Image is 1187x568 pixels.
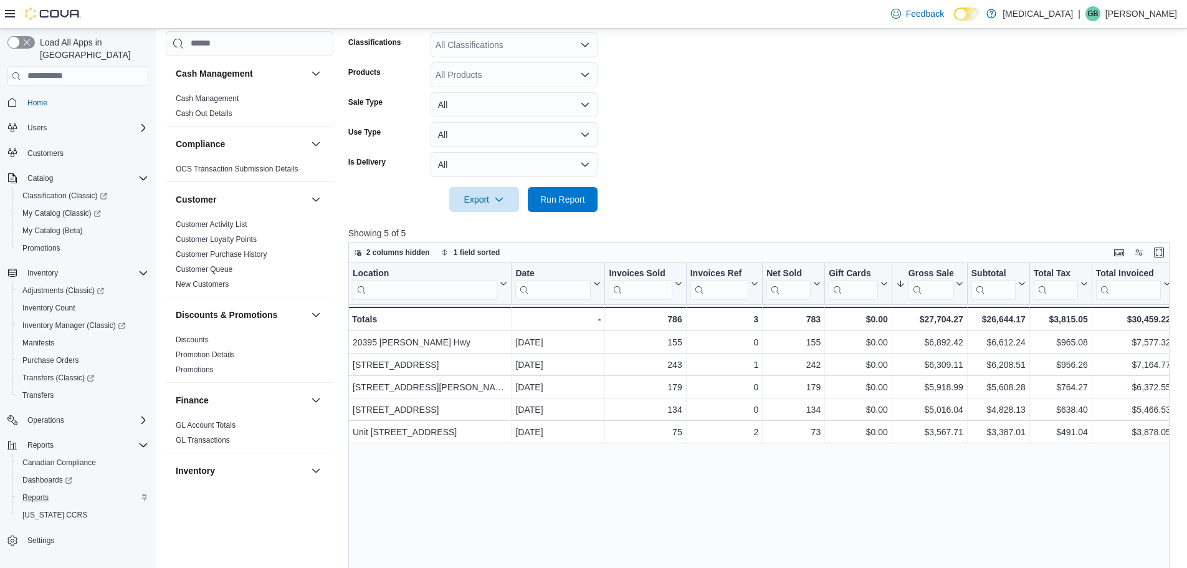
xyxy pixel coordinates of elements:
button: Discounts & Promotions [308,307,323,322]
div: Finance [166,418,333,453]
button: Catalog [2,170,153,187]
span: Adjustments (Classic) [17,283,148,298]
label: Products [348,67,381,77]
div: 786 [609,312,682,327]
a: Inventory Manager (Classic) [12,317,153,334]
div: Compliance [166,161,333,181]
span: Manifests [22,338,54,348]
span: Dashboards [17,473,148,488]
span: Transfers [17,388,148,403]
label: Is Delivery [348,157,386,167]
div: 134 [609,402,682,417]
span: Inventory Manager (Classic) [17,318,148,333]
span: OCS Transaction Submission Details [176,164,298,174]
div: [DATE] [515,402,601,417]
span: Customer Loyalty Points [176,234,257,244]
button: Compliance [176,138,306,150]
a: Transfers (Classic) [12,369,153,387]
span: Dashboards [22,475,72,485]
div: [DATE] [515,335,601,350]
div: $7,577.32 [1096,335,1171,350]
div: $6,372.55 [1096,380,1171,395]
a: Adjustments (Classic) [17,283,109,298]
label: Sale Type [348,97,383,107]
div: Gross Sales [908,267,953,299]
div: [STREET_ADDRESS] [353,357,507,372]
span: Classification (Classic) [17,188,148,203]
button: Reports [12,489,153,506]
div: 783 [766,312,821,327]
span: Feedback [906,7,944,20]
button: Customer [176,193,306,206]
div: $638.40 [1034,402,1088,417]
button: Purchase Orders [12,352,153,369]
div: $6,612.24 [971,335,1026,350]
span: Inventory Manager (Classic) [22,320,125,330]
button: Open list of options [580,70,590,80]
div: [DATE] [515,380,601,395]
span: Purchase Orders [22,355,79,365]
div: $3,815.05 [1034,312,1088,327]
div: Invoices Sold [609,267,672,279]
div: $956.26 [1034,357,1088,372]
a: My Catalog (Classic) [17,206,106,221]
h3: Finance [176,394,209,407]
a: Customer Loyalty Points [176,235,257,244]
div: $5,016.04 [896,402,963,417]
button: Inventory [176,465,306,477]
button: 1 field sorted [436,245,505,260]
button: Net Sold [766,267,821,299]
span: Reports [22,493,49,503]
div: $3,567.71 [896,425,963,440]
button: Display options [1132,245,1146,260]
div: $6,309.11 [896,357,963,372]
button: Settings [2,531,153,549]
a: Adjustments (Classic) [12,282,153,299]
span: Users [27,123,47,133]
a: Customer Activity List [176,220,247,229]
div: 155 [609,335,682,350]
span: [US_STATE] CCRS [22,510,87,520]
button: Home [2,94,153,112]
button: Operations [22,413,69,428]
span: Home [27,98,47,108]
a: Inventory Manager (Classic) [17,318,130,333]
span: Operations [27,415,64,425]
button: Finance [176,394,306,407]
div: Date [515,267,591,279]
div: Subtotal [971,267,1016,279]
a: [US_STATE] CCRS [17,508,92,522]
div: Location [353,267,497,279]
button: Keyboard shortcuts [1112,245,1127,260]
span: Adjustments (Classic) [22,286,104,296]
span: Catalog [22,171,148,186]
button: Inventory [308,463,323,478]
span: Reports [17,490,148,505]
div: $764.27 [1034,380,1088,395]
button: All [431,152,598,177]
div: 73 [766,425,821,440]
button: Gift Cards [829,267,888,299]
span: Cash Management [176,94,239,103]
div: 179 [609,380,682,395]
div: [DATE] [515,357,601,372]
a: Dashboards [12,471,153,489]
a: Customers [22,146,69,161]
div: Gift Card Sales [829,267,878,299]
p: Showing 5 of 5 [348,227,1178,239]
div: $6,892.42 [896,335,963,350]
a: GL Account Totals [176,421,236,430]
div: 0 [690,402,758,417]
a: Settings [22,533,59,548]
div: $491.04 [1034,425,1088,440]
button: Cash Management [176,67,306,80]
div: Cash Management [166,91,333,126]
div: 243 [609,357,682,372]
span: Classification (Classic) [22,191,107,201]
span: My Catalog (Classic) [22,208,101,218]
a: Promotion Details [176,350,235,359]
input: Dark Mode [954,7,980,21]
span: Purchase Orders [17,353,148,368]
a: Cash Management [176,94,239,103]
